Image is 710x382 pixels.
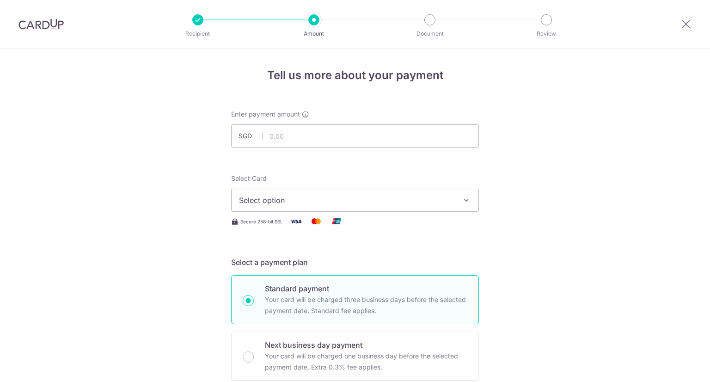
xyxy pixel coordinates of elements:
p: Your card will be charged three business days before the selected payment date. Standard fee appl... [265,294,467,316]
span: translation missing: en.payables.payment_networks.credit_card.summary.labels.select_card [231,174,267,182]
span: Select option [239,195,454,206]
img: Mastercard [307,216,325,227]
img: Visa [287,216,305,227]
p: Next business day payment [265,339,467,351]
p: Document [396,29,464,38]
span: Enter payment amount [231,110,300,119]
p: Recipient [164,29,232,38]
p: Your card will be charged one business day before the selected payment date. Extra 0.3% fee applies. [265,351,467,373]
img: Union Pay [327,216,346,227]
span: SGD [239,131,263,141]
button: Select option [231,189,479,212]
span: Secure 256-bit SSL [240,218,283,225]
h5: Select a payment plan [231,257,479,268]
p: Amount [280,29,348,38]
img: CardUp [18,18,64,30]
p: Standard payment [265,283,467,294]
p: Review [512,29,581,38]
input: 0.00 [231,124,479,148]
h4: Tell us more about your payment [231,67,479,84]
